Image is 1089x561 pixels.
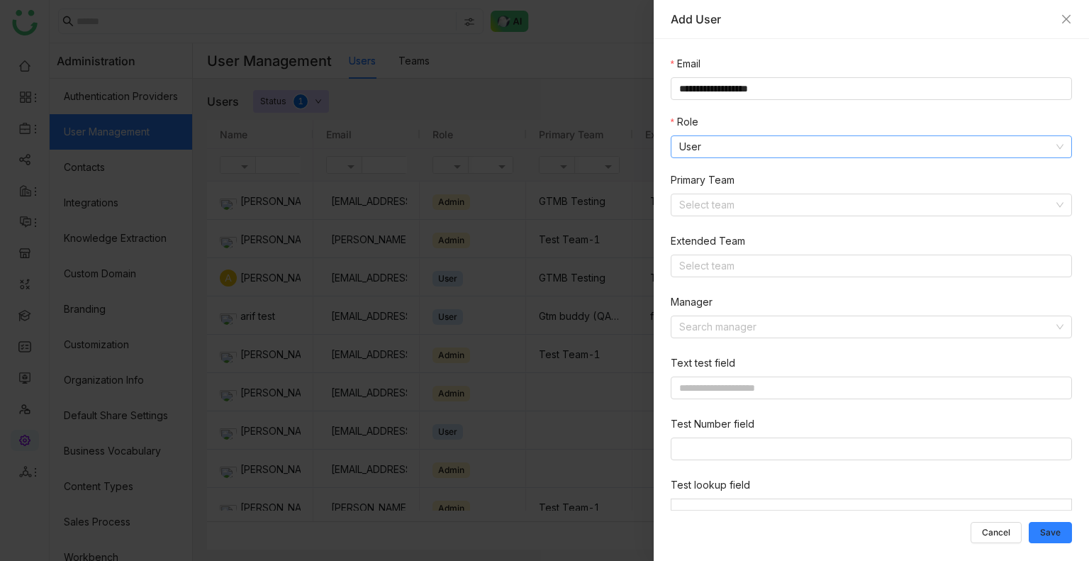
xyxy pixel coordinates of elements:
[671,11,1054,27] div: Add User
[671,355,735,371] label: Text test field
[1061,13,1072,25] button: Close
[671,172,735,188] label: Primary Team
[671,477,750,493] label: Test lookup field
[679,136,1063,157] nz-select-item: User
[671,114,698,130] label: Role
[1029,522,1072,543] button: Save
[671,416,754,432] label: Test Number field
[671,56,700,72] label: Email
[971,522,1022,543] button: Cancel
[671,294,713,310] label: Manager
[671,233,745,249] label: Extended Team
